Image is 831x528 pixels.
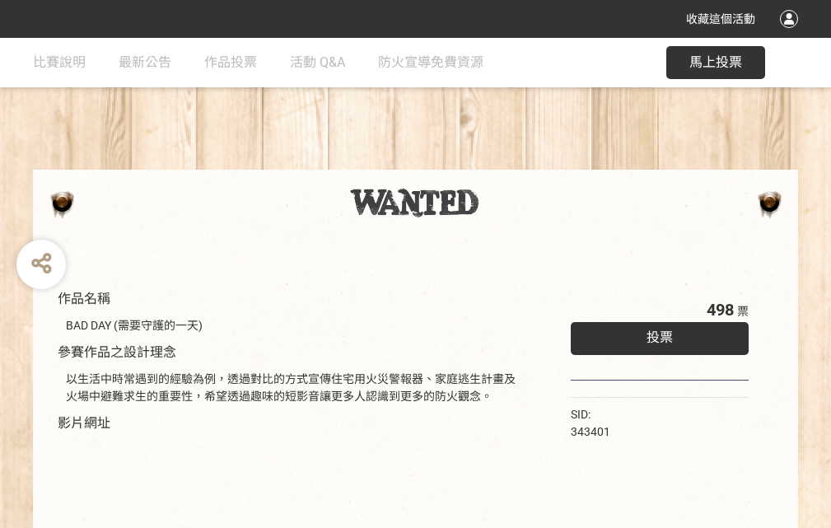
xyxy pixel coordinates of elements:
span: SID: 343401 [571,408,610,438]
span: 馬上投票 [689,54,742,70]
span: 票 [737,305,749,318]
a: 最新公告 [119,38,171,87]
div: 以生活中時常遇到的經驗為例，透過對比的方式宣傳住宅用火災警報器、家庭逃生計畫及火場中避難求生的重要性，希望透過趣味的短影音讓更多人認識到更多的防火觀念。 [66,371,521,405]
span: 活動 Q&A [290,54,345,70]
a: 活動 Q&A [290,38,345,87]
span: 最新公告 [119,54,171,70]
span: 影片網址 [58,415,110,431]
span: 投票 [647,329,673,345]
span: 參賽作品之設計理念 [58,344,176,360]
span: 作品投票 [204,54,257,70]
a: 比賽說明 [33,38,86,87]
button: 馬上投票 [666,46,765,79]
a: 作品投票 [204,38,257,87]
div: BAD DAY (需要守護的一天) [66,317,521,334]
span: 比賽說明 [33,54,86,70]
span: 防火宣導免費資源 [378,54,483,70]
span: 作品名稱 [58,291,110,306]
span: 498 [707,300,734,320]
iframe: Facebook Share [614,406,697,423]
span: 收藏這個活動 [686,12,755,26]
a: 防火宣導免費資源 [378,38,483,87]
